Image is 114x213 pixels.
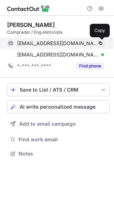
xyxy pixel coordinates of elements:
[76,62,104,70] button: Reveal Button
[7,21,55,28] div: [PERSON_NAME]
[7,83,110,96] button: save-profile-one-click
[17,51,99,58] span: [EMAIL_ADDRESS][DOMAIN_NAME]
[19,136,107,143] span: Find work email
[19,121,76,127] span: Add to email campaign
[7,118,110,130] button: Add to email campaign
[7,4,50,13] img: ContactOut v5.3.10
[20,104,95,110] span: AI write personalized message
[20,87,97,93] div: Save to List / ATS / CRM
[7,29,110,35] div: Comprador / Eng eletricista
[7,135,110,144] button: Find work email
[7,149,110,159] button: Notes
[17,40,99,47] span: [EMAIL_ADDRESS][DOMAIN_NAME]
[7,100,110,113] button: AI write personalized message
[19,151,107,157] span: Notes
